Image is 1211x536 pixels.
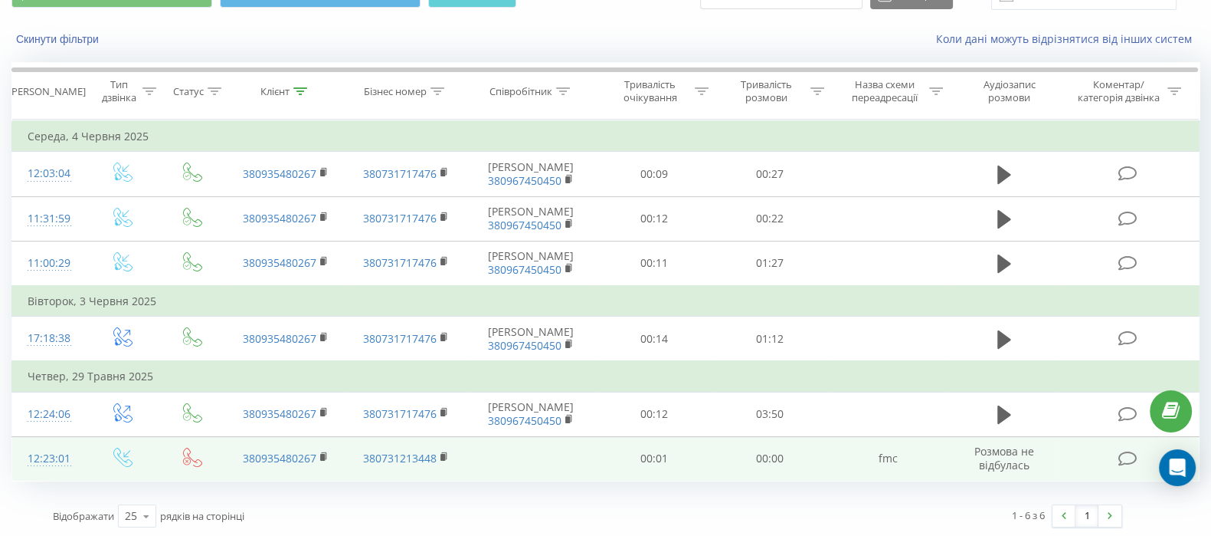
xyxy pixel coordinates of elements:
td: [PERSON_NAME] [466,152,596,196]
td: [PERSON_NAME] [466,196,596,241]
div: Тип дзвінка [100,78,139,104]
td: [PERSON_NAME] [466,241,596,286]
div: Аудіозапис розмови [962,78,1056,104]
div: 12:03:04 [28,159,70,189]
td: Середа, 4 Червня 2025 [12,121,1200,152]
span: Відображати [53,509,114,523]
div: 17:18:38 [28,324,70,353]
div: Статус [173,85,204,98]
a: Коли дані можуть відрізнятися вiд інших систем [936,31,1200,46]
a: 380935480267 [243,406,316,421]
div: Клієнт [260,85,290,98]
div: Коментар/категорія дзвінка [1074,78,1164,104]
a: 380967450450 [488,173,561,188]
div: 12:24:06 [28,400,70,429]
td: 00:11 [596,241,712,286]
div: 11:31:59 [28,204,70,234]
td: 01:27 [712,241,827,286]
a: 380731213448 [363,451,437,465]
a: 380967450450 [488,262,561,277]
td: 00:00 [712,436,827,481]
td: Четвер, 29 Травня 2025 [12,361,1200,392]
div: Open Intercom Messenger [1159,449,1196,486]
td: 01:12 [712,317,827,362]
div: 25 [125,508,137,524]
div: Співробітник [489,85,552,98]
a: 380935480267 [243,255,316,270]
a: 380935480267 [243,166,316,181]
a: 380935480267 [243,331,316,346]
td: 03:50 [712,392,827,436]
div: 1 - 6 з 6 [1012,508,1045,523]
a: 380967450450 [488,218,561,232]
a: 380967450450 [488,413,561,428]
td: [PERSON_NAME] [466,392,596,436]
a: 380731717476 [363,406,437,421]
td: Вівторок, 3 Червня 2025 [12,286,1200,317]
td: 00:27 [712,152,827,196]
span: рядків на сторінці [160,509,244,523]
td: [PERSON_NAME] [466,317,596,362]
td: 00:12 [596,196,712,241]
a: 380731717476 [363,166,437,181]
div: Назва схеми переадресації [843,78,925,104]
div: Тривалість очікування [610,78,690,104]
a: 1 [1075,505,1098,527]
a: 380935480267 [243,211,316,225]
td: 00:22 [712,196,827,241]
td: fmc [828,436,948,481]
td: 00:12 [596,392,712,436]
div: 11:00:29 [28,248,70,278]
a: 380731717476 [363,211,437,225]
a: 380731717476 [363,331,437,346]
a: 380967450450 [488,338,561,353]
td: 00:01 [596,436,712,481]
div: 12:23:01 [28,444,70,474]
a: 380935480267 [243,451,316,465]
div: [PERSON_NAME] [8,85,86,98]
td: 00:09 [596,152,712,196]
td: 00:14 [596,317,712,362]
a: 380731717476 [363,255,437,270]
div: Бізнес номер [364,85,427,98]
span: Розмова не відбулась [974,444,1034,472]
div: Тривалість розмови [726,78,807,104]
button: Скинути фільтри [11,32,106,46]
